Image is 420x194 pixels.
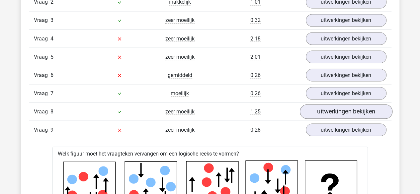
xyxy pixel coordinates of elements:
[165,17,195,24] span: zeer moeilijk
[306,50,386,63] a: uitwerkingen bekijken
[165,108,195,115] span: zeer moeilijk
[250,90,261,97] span: 0:26
[50,126,53,133] span: 9
[50,17,53,23] span: 3
[306,14,386,27] a: uitwerkingen bekijken
[306,32,386,45] a: uitwerkingen bekijken
[50,53,53,60] span: 5
[50,90,53,96] span: 7
[306,69,386,81] a: uitwerkingen bekijken
[34,71,50,79] span: Vraag
[50,72,53,78] span: 6
[34,34,50,42] span: Vraag
[34,53,50,61] span: Vraag
[50,35,53,41] span: 4
[306,87,386,99] a: uitwerkingen bekijken
[306,123,386,136] a: uitwerkingen bekijken
[50,108,53,114] span: 8
[250,72,261,78] span: 0:26
[165,53,195,60] span: zeer moeilijk
[165,126,195,133] span: zeer moeilijk
[250,108,261,115] span: 1:25
[299,104,392,119] a: uitwerkingen bekijken
[168,72,192,78] span: gemiddeld
[34,126,50,134] span: Vraag
[165,35,195,42] span: zeer moeilijk
[34,107,50,115] span: Vraag
[171,90,189,97] span: moeilijk
[34,16,50,24] span: Vraag
[34,89,50,97] span: Vraag
[250,126,261,133] span: 0:28
[250,53,261,60] span: 2:01
[250,17,261,24] span: 0:32
[250,35,261,42] span: 2:18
